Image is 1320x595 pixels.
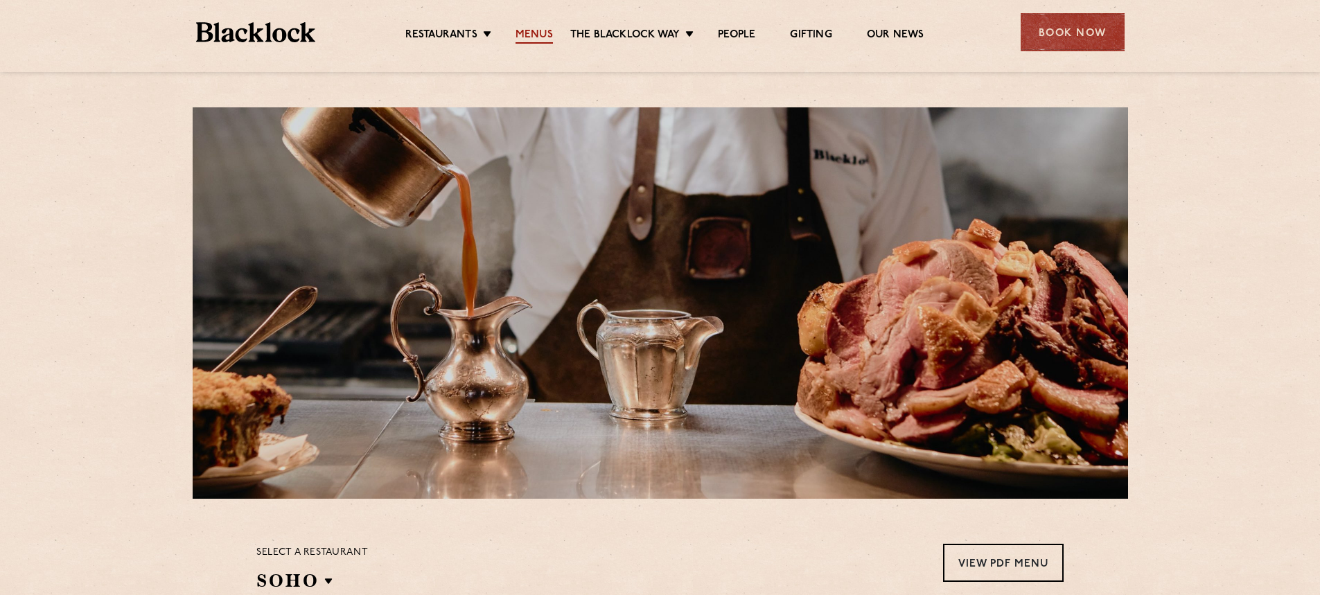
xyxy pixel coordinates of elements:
a: The Blacklock Way [570,28,680,44]
div: Book Now [1021,13,1125,51]
a: Gifting [790,28,831,44]
a: View PDF Menu [943,544,1064,582]
a: Menus [516,28,553,44]
img: BL_Textured_Logo-footer-cropped.svg [196,22,316,42]
a: People [718,28,755,44]
a: Our News [867,28,924,44]
p: Select a restaurant [256,544,368,562]
a: Restaurants [405,28,477,44]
